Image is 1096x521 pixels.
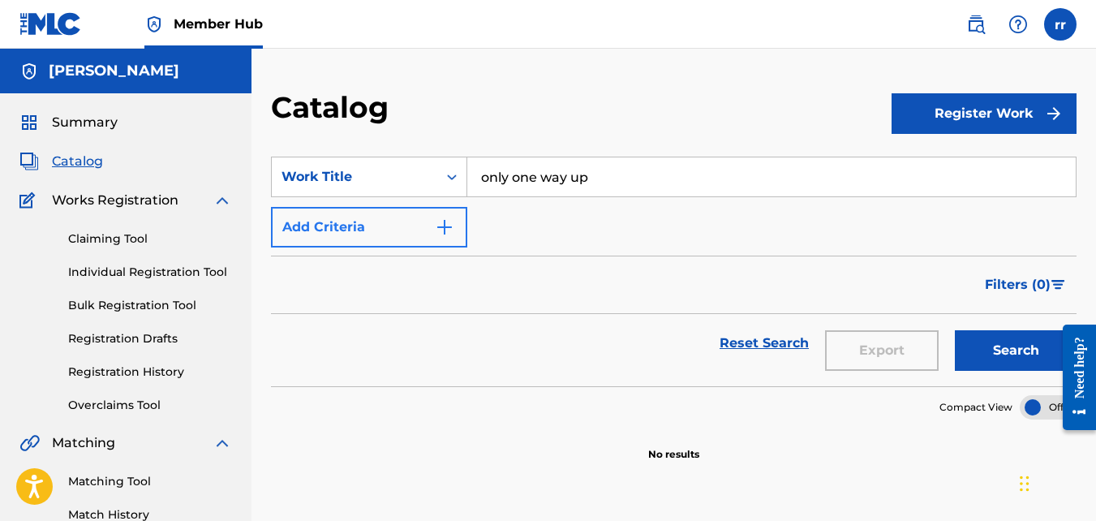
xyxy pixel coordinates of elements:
a: Claiming Tool [68,230,232,248]
a: Matching Tool [68,473,232,490]
img: expand [213,433,232,453]
a: SummarySummary [19,113,118,132]
button: Filters (0) [975,265,1077,305]
img: Works Registration [19,191,41,210]
button: Add Criteria [271,207,467,248]
span: Filters ( 0 ) [985,275,1051,295]
h5: RAYMOND ROBINSON [49,62,179,80]
img: search [966,15,986,34]
button: Register Work [892,93,1077,134]
img: expand [213,191,232,210]
img: MLC Logo [19,12,82,36]
a: Reset Search [711,325,817,361]
a: CatalogCatalog [19,152,103,171]
img: f7272a7cc735f4ea7f67.svg [1044,104,1064,123]
img: 9d2ae6d4665cec9f34b9.svg [435,217,454,237]
button: Search [955,330,1077,371]
img: filter [1051,280,1065,290]
img: help [1008,15,1028,34]
span: Matching [52,433,115,453]
span: Works Registration [52,191,178,210]
img: Top Rightsholder [144,15,164,34]
img: Accounts [19,62,39,81]
h2: Catalog [271,89,397,126]
span: Member Hub [174,15,263,33]
div: Help [1002,8,1034,41]
a: Overclaims Tool [68,397,232,414]
span: Compact View [939,400,1012,415]
span: Summary [52,113,118,132]
span: Catalog [52,152,103,171]
a: Individual Registration Tool [68,264,232,281]
div: User Menu [1044,8,1077,41]
img: Catalog [19,152,39,171]
div: Work Title [282,167,428,187]
a: Public Search [960,8,992,41]
img: Summary [19,113,39,132]
a: Registration History [68,364,232,381]
form: Search Form [271,157,1077,386]
img: Matching [19,433,40,453]
div: Drag [1020,459,1029,508]
p: No results [648,428,699,462]
iframe: Resource Center [1051,312,1096,442]
iframe: Chat Widget [1015,443,1096,521]
a: Registration Drafts [68,330,232,347]
a: Bulk Registration Tool [68,297,232,314]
